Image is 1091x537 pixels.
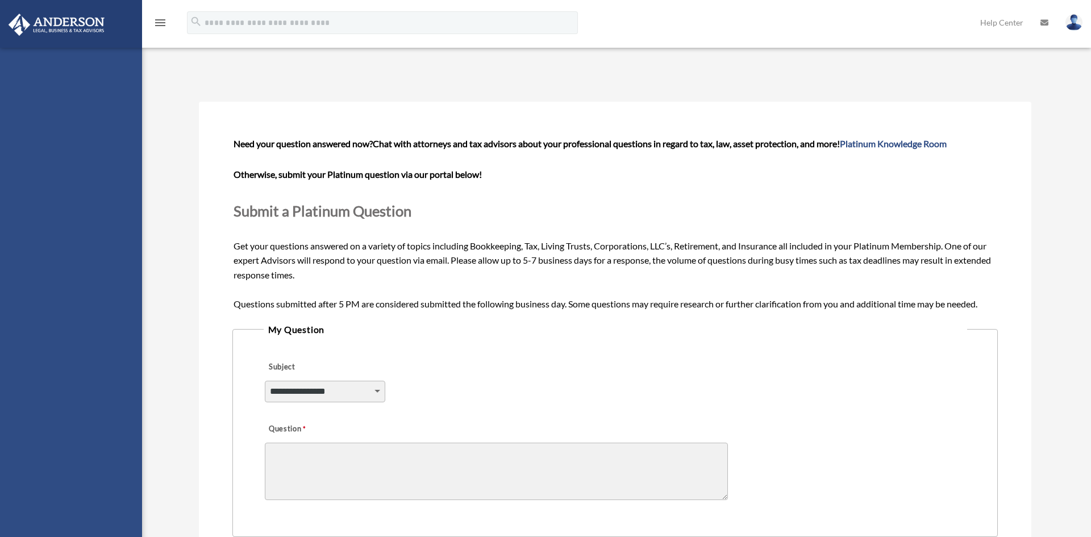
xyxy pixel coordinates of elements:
img: User Pic [1065,14,1082,31]
img: Anderson Advisors Platinum Portal [5,14,108,36]
a: menu [153,20,167,30]
a: Platinum Knowledge Room [840,138,947,149]
i: search [190,15,202,28]
span: Chat with attorneys and tax advisors about your professional questions in regard to tax, law, ass... [373,138,947,149]
span: Get your questions answered on a variety of topics including Bookkeeping, Tax, Living Trusts, Cor... [234,138,997,309]
label: Subject [265,359,373,375]
legend: My Question [264,322,967,338]
span: Submit a Platinum Question [234,202,411,219]
b: Otherwise, submit your Platinum question via our portal below! [234,169,482,180]
i: menu [153,16,167,30]
label: Question [265,422,353,438]
span: Need your question answered now? [234,138,373,149]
